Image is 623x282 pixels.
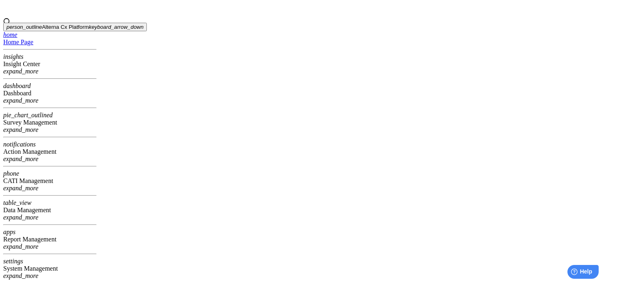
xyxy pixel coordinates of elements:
[3,228,15,235] i: apps
[3,23,147,31] button: Alterna Cx Platform
[3,68,39,75] i: expand_more
[42,24,89,30] span: Alterna Cx Platform
[3,185,39,192] i: expand_more
[3,265,97,272] div: System Management
[89,24,144,30] i: keyboard_arrow_down
[3,60,97,68] div: Insight Center
[6,24,42,30] i: person_outline
[3,31,17,38] i: home
[3,126,39,133] i: expand_more
[3,53,24,60] i: insights
[3,199,31,206] i: table_view
[3,207,97,214] div: Data Management
[3,97,39,104] i: expand_more
[3,39,97,46] div: Home Page
[3,31,97,46] a: Home Page
[3,214,39,221] i: expand_more
[3,112,53,118] i: pie_chart_outlined
[3,155,39,162] i: expand_more
[3,177,97,185] div: CATI Management
[3,243,39,250] i: expand_more
[3,82,31,89] i: dashboard
[3,141,36,148] i: notifications
[3,90,97,97] div: Dashboard
[3,236,97,243] div: Report Management
[3,148,97,155] div: Action Management
[3,119,97,126] div: Survey Management
[3,258,23,265] i: settings
[3,272,39,279] i: expand_more
[3,170,19,177] i: phone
